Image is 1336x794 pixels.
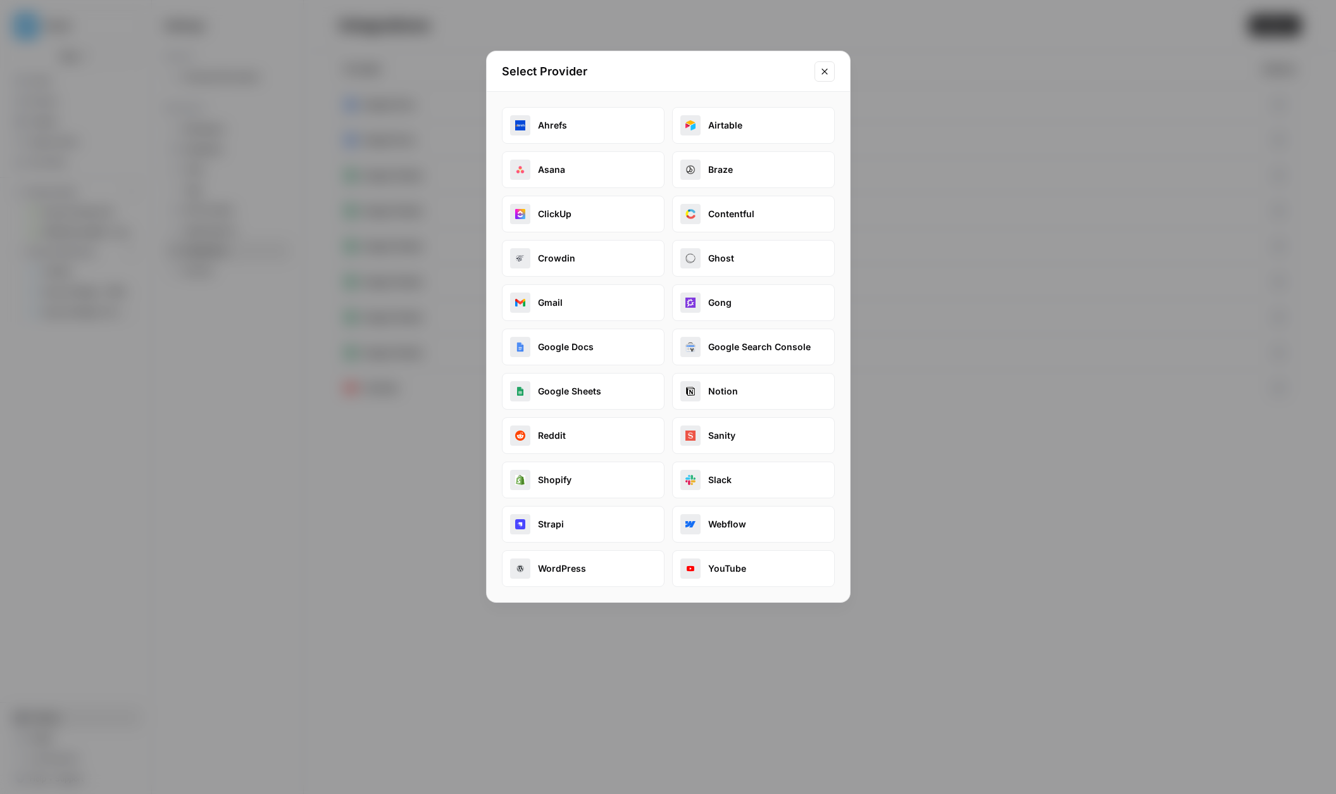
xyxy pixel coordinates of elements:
img: google_search_console [685,342,696,352]
div: v 4.0.25 [35,20,62,30]
button: slackSlack [672,462,835,498]
img: google_docs [515,342,525,352]
img: youtube [685,564,696,574]
button: clickupClickUp [502,196,665,232]
img: asana [515,165,525,175]
button: notionNotion [672,373,835,410]
button: webflow_oauthWebflow [672,506,835,543]
img: strapi [515,519,525,529]
div: Keywords by Traffic [140,75,213,83]
button: google_docsGoogle Docs [502,329,665,365]
button: redditReddit [502,417,665,454]
img: sanity [685,431,696,441]
button: youtubeYouTube [672,550,835,587]
img: contentful [685,209,696,219]
img: notion [685,386,696,396]
img: google_sheets [515,386,525,396]
button: google_search_consoleGoogle Search Console [672,329,835,365]
button: gmailGmail [502,284,665,321]
img: gong [685,298,696,308]
img: braze [685,165,696,175]
button: strapiStrapi [502,506,665,543]
button: sanitySanity [672,417,835,454]
img: tab_domain_overview_orange.svg [34,73,44,84]
img: webflow_oauth [685,519,696,529]
button: wordpressWordPress [502,550,665,587]
button: ahrefsAhrefs [502,107,665,144]
img: ahrefs [515,120,525,130]
img: clickup [515,209,525,219]
button: Close modal [815,61,835,82]
button: gongGong [672,284,835,321]
img: wordpress [515,564,525,574]
div: Domain: [DOMAIN_NAME] [33,33,139,43]
button: google_sheetsGoogle Sheets [502,373,665,410]
img: gmail [515,298,525,308]
img: airtable_oauth [685,120,696,130]
img: shopify [515,475,525,485]
button: asanaAsana [502,151,665,188]
img: slack [685,475,696,485]
div: Domain Overview [48,75,113,83]
img: logo_orange.svg [20,20,30,30]
img: tab_keywords_by_traffic_grey.svg [126,73,136,84]
img: website_grey.svg [20,33,30,43]
button: shopifyShopify [502,462,665,498]
button: contentfulContentful [672,196,835,232]
button: crowdinCrowdin [502,240,665,277]
button: airtable_oauthAirtable [672,107,835,144]
img: reddit [515,431,525,441]
button: ghostGhost [672,240,835,277]
button: brazeBraze [672,151,835,188]
img: crowdin [515,253,525,263]
img: ghost [685,253,696,263]
h2: Select Provider [502,63,807,80]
